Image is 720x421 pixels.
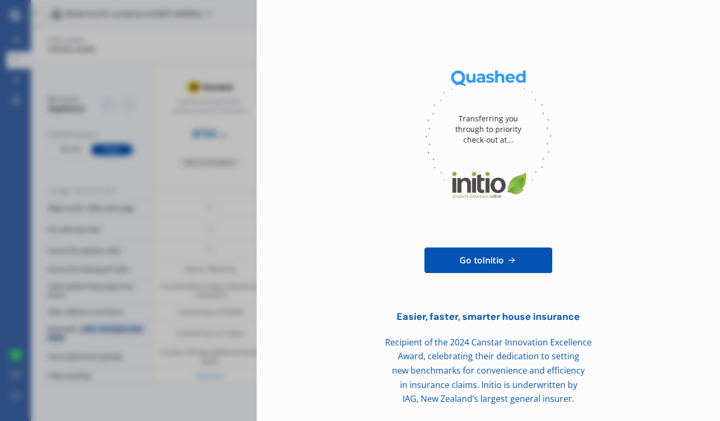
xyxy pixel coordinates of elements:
div: Easier, faster, smarter house insurance [371,311,606,323]
a: Go toInitio [424,247,552,273]
div: Recipient of the 2024 Canstar Innovation Excellence Award, celebrating their dedication to settin... [371,335,606,406]
img: Initio.webp [425,161,552,209]
span: Go to Initio [460,254,504,267]
div: Transferring you through to priority check-out at... [446,97,531,161]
